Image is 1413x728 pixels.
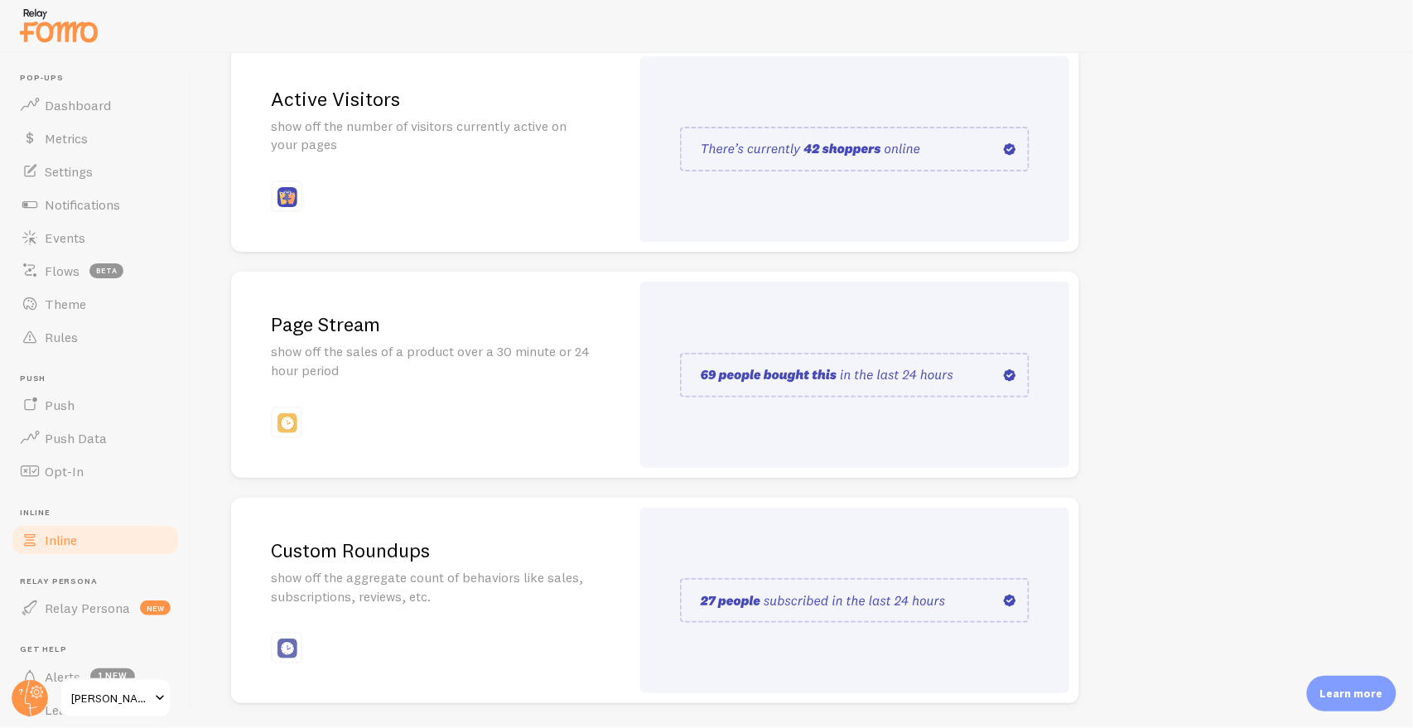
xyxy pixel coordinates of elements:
a: Alerts 1 new [10,660,181,693]
a: Events [10,221,181,254]
h2: Page Stream [271,311,591,337]
span: Relay Persona [45,600,130,616]
p: show off the number of visitors currently active on your pages [271,117,591,155]
img: pageviews.svg [680,127,1030,171]
span: Push Data [45,430,107,446]
span: Alerts [45,668,80,685]
span: Dashboard [45,97,111,113]
span: Inline [20,508,181,518]
span: new [140,600,171,615]
a: Notifications [10,188,181,221]
a: Push [10,388,181,422]
a: Settings [10,155,181,188]
a: Flows beta [10,254,181,287]
h2: Custom Roundups [271,538,591,563]
a: Dashboard [10,89,181,122]
span: [PERSON_NAME]-test-store [71,688,150,708]
a: Metrics [10,122,181,155]
span: beta [89,263,123,278]
span: Settings [45,163,93,180]
img: fomo_icons_page_stream.svg [277,413,297,433]
span: Theme [45,296,86,312]
img: fomo_icons_custom_roundups.svg [277,639,297,658]
span: Notifications [45,196,120,213]
span: Opt-In [45,463,84,480]
a: [PERSON_NAME]-test-store [60,678,171,718]
img: custom_roundups.svg [680,578,1030,623]
p: show off the aggregate count of behaviors like sales, subscriptions, reviews, etc. [271,568,591,606]
a: Rules [10,321,181,354]
span: Rules [45,329,78,345]
span: Inline [45,532,77,548]
a: Opt-In [10,455,181,488]
img: page_stream.svg [680,353,1030,398]
p: Learn more [1320,686,1383,701]
span: Events [45,229,85,246]
img: fomo_icons_pageviews.svg [277,187,297,207]
span: Get Help [20,644,181,655]
span: Push [45,397,75,413]
span: Metrics [45,130,88,147]
span: 1 new [90,668,135,685]
a: Relay Persona new [10,591,181,624]
span: Flows [45,263,80,279]
a: Theme [10,287,181,321]
h2: Active Visitors [271,86,591,112]
a: Inline [10,523,181,557]
div: Learn more [1307,676,1396,711]
span: Push [20,374,181,384]
a: Push Data [10,422,181,455]
span: Relay Persona [20,576,181,587]
p: show off the sales of a product over a 30 minute or 24 hour period [271,342,591,380]
img: fomo-relay-logo-orange.svg [17,4,100,46]
span: Pop-ups [20,73,181,84]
